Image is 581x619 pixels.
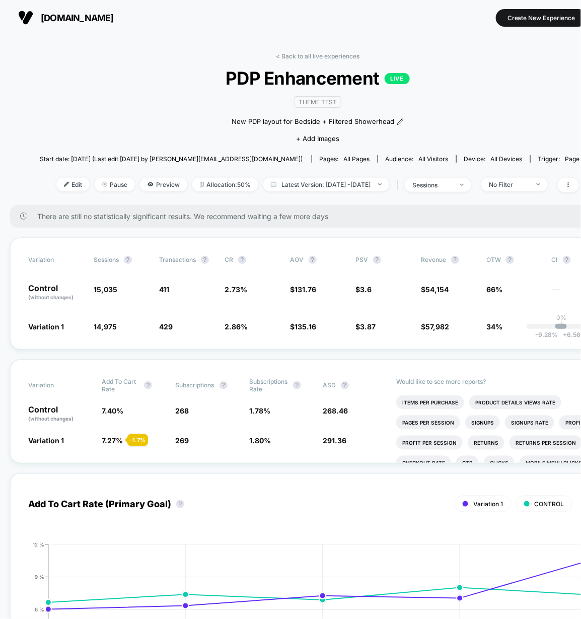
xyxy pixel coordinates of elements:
button: ? [309,256,317,264]
span: Variation 1 [28,322,64,331]
span: $ [290,285,316,294]
span: all devices [491,155,523,163]
img: Visually logo [18,10,33,25]
span: (without changes) [28,416,74,422]
span: Start date: [DATE] (Last edit [DATE] by [PERSON_NAME][EMAIL_ADDRESS][DOMAIN_NAME]) [40,155,303,163]
tspan: 12 % [33,541,44,547]
span: Allocation: 50% [192,178,258,191]
span: 268.46 [323,406,348,415]
button: ? [341,381,349,389]
span: Preview [140,178,187,191]
span: $ [421,322,449,331]
p: LIVE [385,73,410,84]
span: [DOMAIN_NAME] [41,13,114,23]
p: Control [28,405,92,423]
p: | [561,321,563,329]
li: Items Per Purchase [396,395,464,409]
span: Device: [456,155,530,163]
span: $ [355,285,372,294]
li: Ctr [456,456,479,470]
span: Subscriptions [176,381,214,389]
span: (without changes) [28,294,74,300]
div: No Filter [489,181,529,188]
button: [DOMAIN_NAME] [15,10,117,26]
img: rebalance [200,182,204,187]
span: 66% [486,285,502,294]
button: ? [220,381,228,389]
li: Pages Per Session [396,416,460,430]
span: Add To Cart Rate [102,378,139,393]
span: Theme Test [294,96,341,108]
span: 1.78 % [249,406,270,415]
span: 57,982 [425,322,449,331]
span: 269 [176,436,189,445]
span: 411 [159,285,169,294]
li: Clicks [484,456,515,470]
span: + [563,331,567,338]
img: end [537,183,540,185]
span: $ [290,322,316,331]
span: Pause [95,178,135,191]
button: ? [124,256,132,264]
span: $ [421,285,449,294]
span: 3.87 [360,322,376,331]
img: calendar [271,182,276,187]
button: ? [506,256,514,264]
span: 3.6 [360,285,372,294]
span: PSV [355,256,368,263]
span: PDP Enhancement [67,67,567,89]
li: Product Details Views Rate [469,395,561,409]
span: 14,975 [94,322,117,331]
button: ? [373,256,381,264]
span: CONTROL [535,500,564,508]
span: all pages [344,155,370,163]
span: Transactions [159,256,196,263]
p: Control [28,284,84,301]
span: + Add Images [296,134,339,143]
span: 291.36 [323,436,346,445]
button: ? [144,381,152,389]
span: Variation [28,378,84,393]
span: Subscriptions Rate [249,378,288,393]
span: Variation 1 [473,500,503,508]
div: Pages: [320,155,370,163]
span: Revenue [421,256,446,263]
button: ? [563,256,571,264]
span: | [394,178,405,192]
img: edit [64,182,69,187]
div: Audience: [386,155,449,163]
img: end [378,183,382,185]
li: Returns [468,436,504,450]
span: Sessions [94,256,119,263]
li: Checkout Rate [396,456,451,470]
button: ? [451,256,459,264]
div: - 1.7 % [127,434,148,446]
li: Signups Rate [505,416,554,430]
span: AOV [290,256,304,263]
span: 131.76 [295,285,316,294]
span: 135.16 [295,322,316,331]
img: end [460,184,464,186]
button: ? [176,500,184,508]
span: Variation [28,256,84,264]
button: ? [293,381,301,389]
span: -9.28 % [536,331,558,338]
span: Variation 1 [28,436,64,445]
span: 15,035 [94,285,117,294]
p: 0% [557,314,567,321]
img: end [102,182,107,187]
li: Profit Per Session [396,436,463,450]
span: 2.73 % [225,285,247,294]
span: 34% [486,322,502,331]
button: ? [238,256,246,264]
span: Latest Version: [DATE] - [DATE] [263,178,389,191]
span: Edit [56,178,90,191]
span: 7.40 % [102,406,123,415]
span: 268 [176,406,189,415]
span: $ [355,322,376,331]
span: OTW [486,256,542,264]
a: < Back to all live experiences [276,52,359,60]
span: CR [225,256,233,263]
span: 1.80 % [249,436,271,445]
span: New PDP layout for Bedside + ﻿Filtered Showerhead [232,117,394,127]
